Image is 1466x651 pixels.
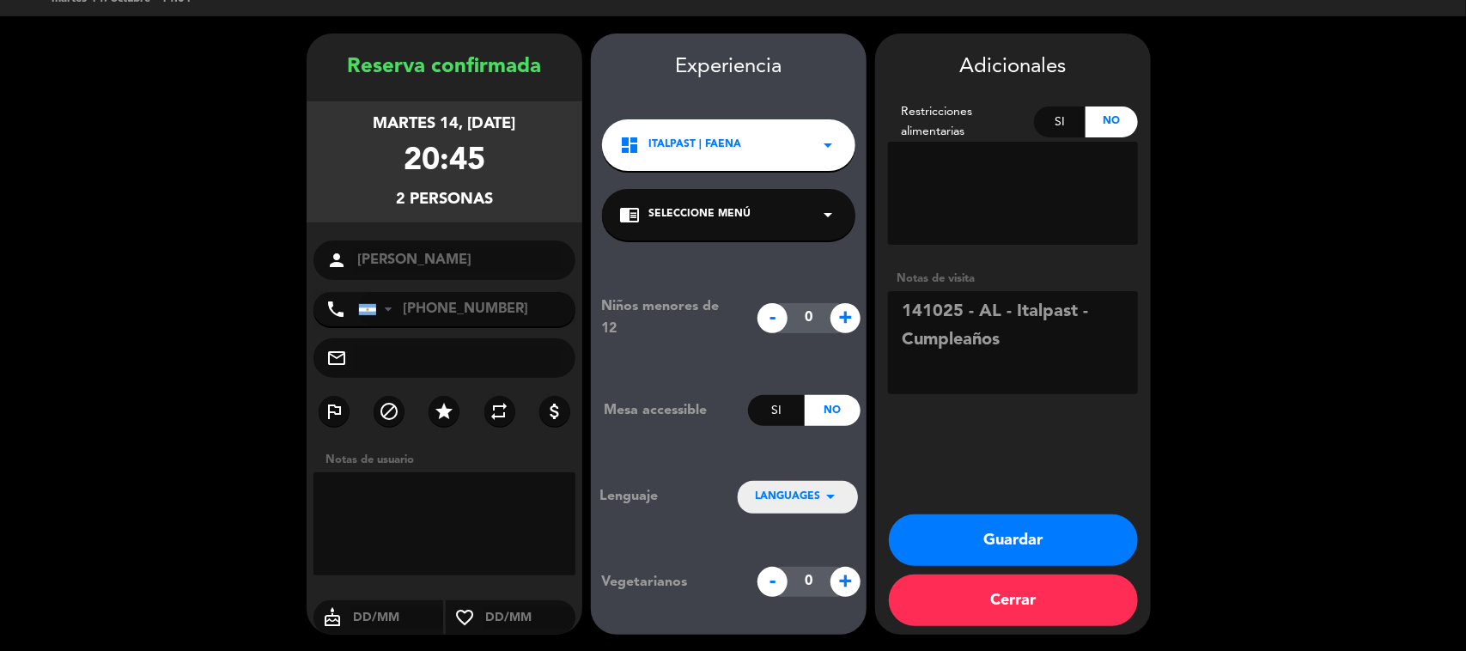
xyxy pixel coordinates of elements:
[820,486,841,507] i: arrow_drop_down
[648,206,751,223] span: Seleccione Menú
[757,567,788,597] span: -
[324,401,344,422] i: outlined_flag
[484,607,575,629] input: DD/MM
[830,303,861,333] span: +
[888,102,1034,142] div: Restricciones alimentarias
[591,399,748,422] div: Mesa accessible
[805,395,861,426] div: No
[648,137,741,154] span: ITALPAST | FAENA
[379,401,399,422] i: block
[888,51,1138,84] div: Adicionales
[619,204,640,225] i: chrome_reader_mode
[326,348,347,368] i: mail_outline
[326,250,347,271] i: person
[588,571,749,593] div: Vegetarianos
[889,575,1138,626] button: Cerrar
[591,51,867,84] div: Experiencia
[317,451,582,469] div: Notas de usuario
[325,299,346,319] i: phone
[490,401,510,422] i: repeat
[307,51,582,84] div: Reserva confirmada
[1034,106,1086,137] div: Si
[446,607,484,628] i: favorite_border
[889,514,1138,566] button: Guardar
[351,607,443,629] input: DD/MM
[588,295,749,340] div: Niños menores de 12
[396,187,493,212] div: 2 personas
[1086,106,1138,137] div: No
[619,135,640,155] i: dashboard
[888,270,1138,288] div: Notas de visita
[748,395,804,426] div: Si
[818,135,838,155] i: arrow_drop_down
[434,401,454,422] i: star
[359,293,398,325] div: Argentina: +54
[755,489,820,506] span: LANGUAGES
[830,567,861,597] span: +
[374,112,516,137] div: martes 14, [DATE]
[544,401,565,422] i: attach_money
[599,485,709,508] div: Lenguaje
[404,137,485,187] div: 20:45
[818,204,838,225] i: arrow_drop_down
[757,303,788,333] span: -
[313,607,351,628] i: cake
